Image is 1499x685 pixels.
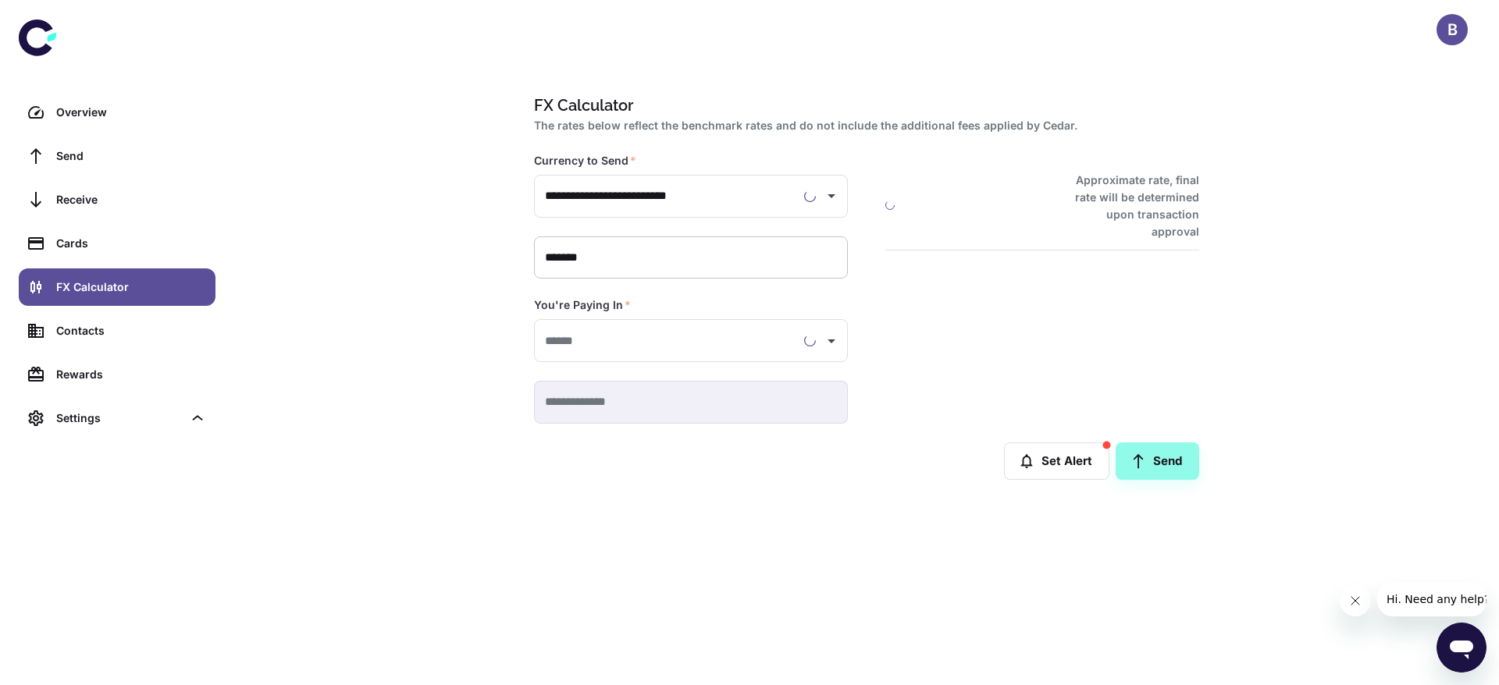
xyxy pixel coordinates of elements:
[19,312,215,350] a: Contacts
[56,235,206,252] div: Cards
[1340,585,1371,616] iframe: Close message
[821,330,842,352] button: Open
[1437,623,1487,673] iframe: Button to launch messaging window
[56,366,206,383] div: Rewards
[19,225,215,262] a: Cards
[19,356,215,393] a: Rewards
[56,104,206,121] div: Overview
[534,94,1193,117] h1: FX Calculator
[1116,442,1199,480] a: Send
[19,94,215,131] a: Overview
[56,322,206,339] div: Contacts
[56,410,183,427] div: Settings
[56,279,206,296] div: FX Calculator
[1437,14,1468,45] button: B
[56,191,206,208] div: Receive
[19,137,215,175] a: Send
[1058,172,1199,240] h6: Approximate rate, final rate will be determined upon transaction approval
[534,153,636,169] label: Currency to Send
[19,181,215,218] a: Receive
[56,147,206,165] div: Send
[19,399,215,437] div: Settings
[1377,582,1487,616] iframe: Message from company
[821,185,842,207] button: Open
[19,268,215,306] a: FX Calculator
[534,297,631,313] label: You're Paying In
[1004,442,1109,480] button: Set Alert
[9,11,112,23] span: Hi. Need any help?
